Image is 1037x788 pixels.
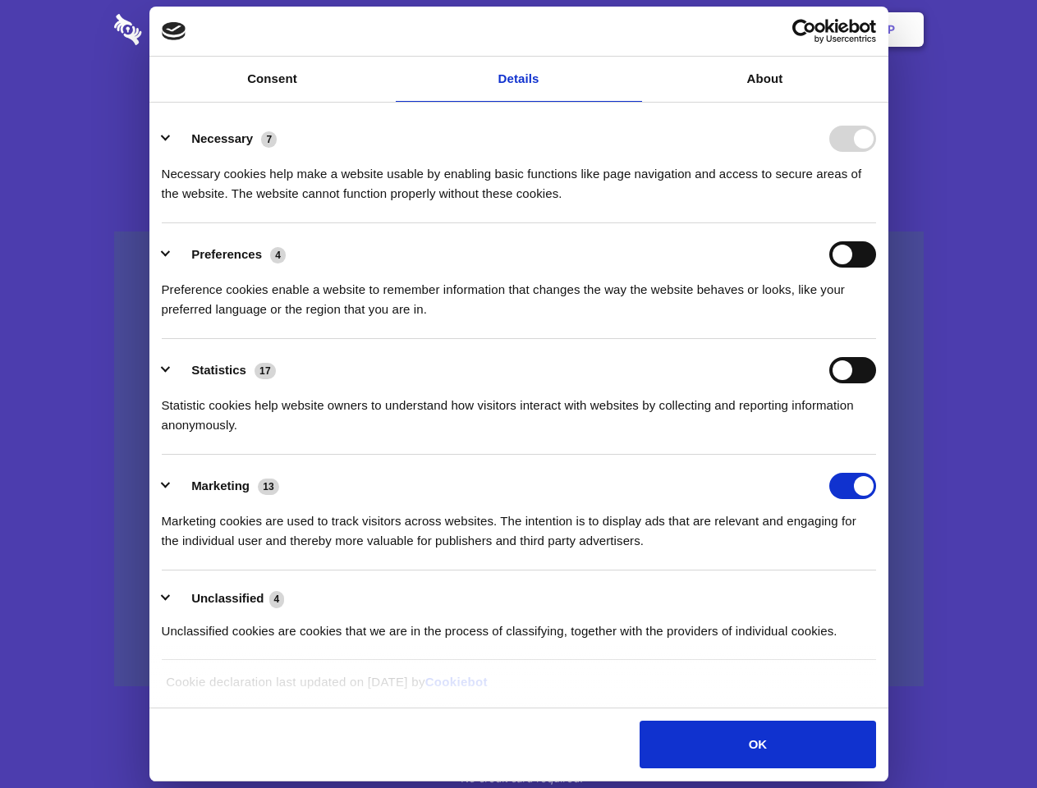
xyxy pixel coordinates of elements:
img: logo-wordmark-white-trans-d4663122ce5f474addd5e946df7df03e33cb6a1c49d2221995e7729f52c070b2.svg [114,14,255,45]
div: Cookie declaration last updated on [DATE] by [154,672,883,704]
label: Necessary [191,131,253,145]
button: Unclassified (4) [162,589,295,609]
img: logo [162,22,186,40]
button: Statistics (17) [162,357,287,383]
a: Contact [666,4,741,55]
div: Necessary cookies help make a website usable by enabling basic functions like page navigation and... [162,152,876,204]
label: Statistics [191,363,246,377]
h1: Eliminate Slack Data Loss. [114,74,924,133]
button: Marketing (13) [162,473,290,499]
a: Wistia video thumbnail [114,231,924,687]
label: Marketing [191,479,250,492]
span: 17 [255,363,276,379]
span: 13 [258,479,279,495]
a: Consent [149,57,396,102]
button: OK [640,721,875,768]
div: Marketing cookies are used to track visitors across websites. The intention is to display ads tha... [162,499,876,551]
label: Preferences [191,247,262,261]
div: Unclassified cookies are cookies that we are in the process of classifying, together with the pro... [162,609,876,641]
a: Pricing [482,4,553,55]
div: Preference cookies enable a website to remember information that changes the way the website beha... [162,268,876,319]
a: Cookiebot [425,675,488,689]
a: Usercentrics Cookiebot - opens in a new window [732,19,876,44]
button: Necessary (7) [162,126,287,152]
span: 4 [270,247,286,263]
span: 7 [261,131,277,148]
a: About [642,57,888,102]
a: Login [745,4,816,55]
iframe: Drift Widget Chat Controller [955,706,1017,768]
div: Statistic cookies help website owners to understand how visitors interact with websites by collec... [162,383,876,435]
span: 4 [269,591,285,607]
a: Details [396,57,642,102]
button: Preferences (4) [162,241,296,268]
h4: Auto-redaction of sensitive data, encrypted data sharing and self-destructing private chats. Shar... [114,149,924,204]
